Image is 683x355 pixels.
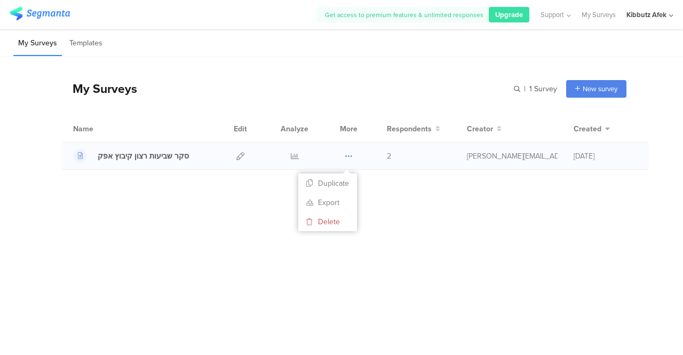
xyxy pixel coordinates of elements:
span: | [522,83,527,94]
span: 1 Survey [529,83,557,94]
span: Get access to premium features & unlimited responses [325,10,483,20]
li: My Surveys [13,31,62,56]
div: Edit [229,115,252,142]
span: 2 [387,151,391,162]
a: סקר שביעות רצון קיבוץ אפק [73,149,189,163]
div: סקר שביעות רצון קיבוץ אפק [98,151,189,162]
div: Name [73,123,137,135]
div: My Surveys [62,80,137,98]
span: Respondents [387,123,432,135]
div: More [337,115,360,142]
span: Created [574,123,601,135]
span: Upgrade [495,10,523,20]
button: Creator [467,123,502,135]
button: Delete [298,212,357,231]
span: Support [541,10,564,20]
a: Export [298,193,357,212]
button: Duplicate [298,173,357,193]
button: Created [574,123,610,135]
button: Respondents [387,123,440,135]
div: [DATE] [574,151,638,162]
li: Templates [65,31,107,56]
img: segmanta logo [10,7,70,20]
div: Analyze [279,115,311,142]
span: Creator [467,123,493,135]
div: masha@k-afek.co.il [467,151,558,162]
div: Kibbutz Afek [626,10,666,20]
span: New survey [583,84,617,94]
